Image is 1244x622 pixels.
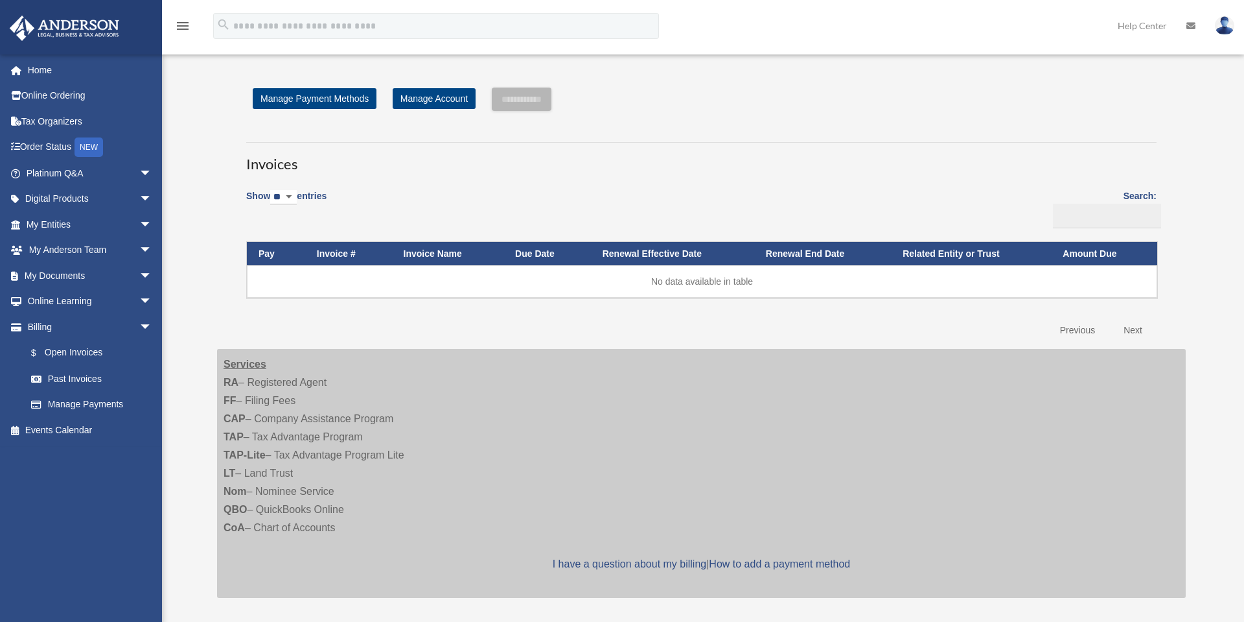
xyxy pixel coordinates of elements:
a: Platinum Q&Aarrow_drop_down [9,160,172,186]
strong: CAP [224,413,246,424]
div: NEW [75,138,103,157]
a: Manage Account [393,88,476,109]
span: arrow_drop_down [139,237,165,264]
a: Previous [1050,317,1105,344]
a: Online Ordering [9,83,172,109]
a: Digital Productsarrow_drop_down [9,186,172,212]
div: – Registered Agent – Filing Fees – Company Assistance Program – Tax Advantage Program – Tax Advan... [217,349,1186,598]
img: User Pic [1215,16,1234,35]
a: My Documentsarrow_drop_down [9,263,172,289]
img: Anderson Advisors Platinum Portal [6,16,123,41]
a: Billingarrow_drop_down [9,314,165,340]
a: Next [1114,317,1152,344]
a: Past Invoices [18,366,165,392]
span: arrow_drop_down [139,160,165,187]
a: Events Calendar [9,417,172,443]
th: Invoice #: activate to sort column ascending [305,242,392,266]
a: Tax Organizers [9,108,172,134]
label: Search: [1048,188,1157,228]
a: $Open Invoices [18,340,159,366]
a: menu [175,23,190,34]
a: My Entitiesarrow_drop_down [9,211,172,237]
a: I have a question about my billing [553,558,706,569]
strong: LT [224,468,235,479]
a: Order StatusNEW [9,134,172,161]
a: Manage Payments [18,392,165,418]
td: No data available in table [247,265,1157,298]
input: Search: [1053,204,1161,228]
label: Show entries [246,188,327,218]
strong: TAP-Lite [224,449,266,461]
strong: QBO [224,504,247,515]
select: Showentries [270,190,297,205]
span: arrow_drop_down [139,186,165,213]
i: menu [175,18,190,34]
span: arrow_drop_down [139,263,165,289]
a: Online Learningarrow_drop_down [9,289,172,315]
th: Renewal End Date: activate to sort column ascending [754,242,891,266]
p: | [224,555,1179,573]
th: Invoice Name: activate to sort column ascending [392,242,504,266]
strong: Nom [224,486,247,497]
th: Due Date: activate to sort column ascending [503,242,591,266]
th: Pay: activate to sort column descending [247,242,305,266]
i: search [216,18,231,32]
strong: TAP [224,431,244,442]
span: arrow_drop_down [139,314,165,341]
a: My Anderson Teamarrow_drop_down [9,237,172,263]
span: $ [38,345,45,361]
strong: CoA [224,522,245,533]
strong: Services [224,359,266,370]
span: arrow_drop_down [139,211,165,238]
a: Home [9,57,172,83]
a: How to add a payment method [709,558,850,569]
strong: FF [224,395,236,406]
h3: Invoices [246,142,1157,174]
th: Renewal Effective Date: activate to sort column ascending [591,242,754,266]
strong: RA [224,377,238,388]
a: Manage Payment Methods [253,88,376,109]
th: Related Entity or Trust: activate to sort column ascending [891,242,1051,266]
span: arrow_drop_down [139,289,165,315]
th: Amount Due: activate to sort column ascending [1051,242,1157,266]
